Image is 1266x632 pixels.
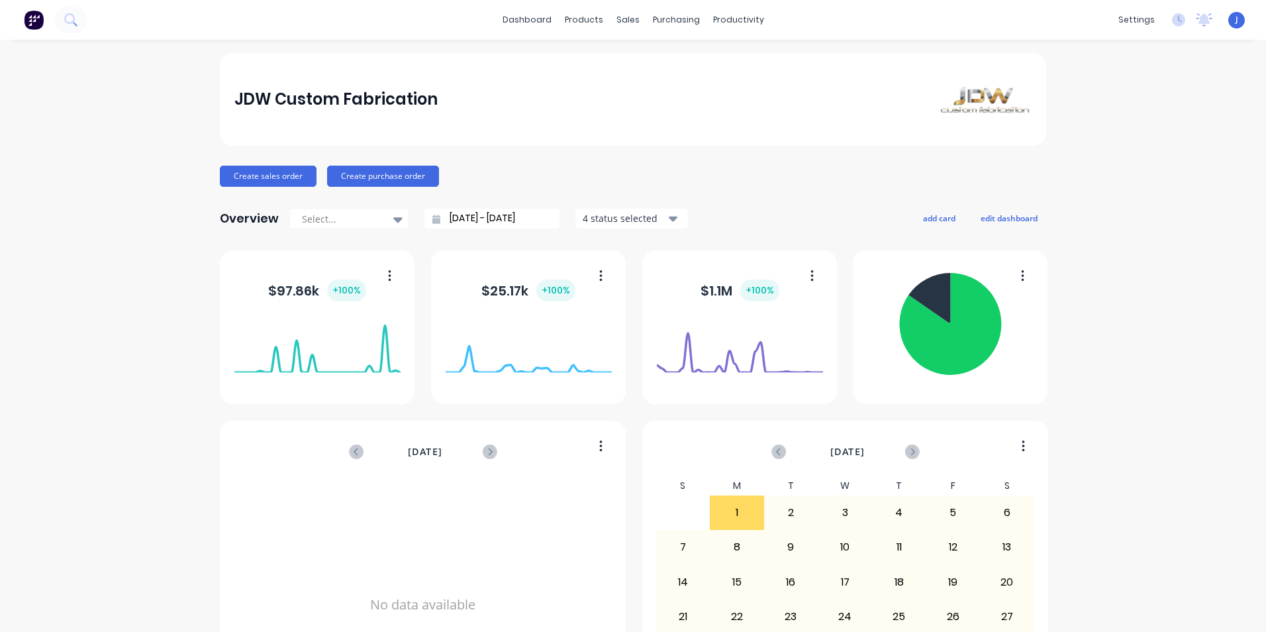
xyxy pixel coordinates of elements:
[24,10,44,30] img: Factory
[818,476,872,496] div: W
[646,10,706,30] div: purchasing
[926,566,979,599] div: 19
[972,209,1046,227] button: edit dashboard
[830,445,865,459] span: [DATE]
[926,496,979,529] div: 5
[701,280,779,301] div: $ 1.1M
[818,496,871,529] div: 3
[914,209,964,227] button: add card
[740,280,779,301] div: + 100 %
[583,211,666,225] div: 4 status selected
[873,531,926,564] div: 11
[710,476,764,496] div: M
[710,496,763,529] div: 1
[981,566,1034,599] div: 20
[873,566,926,599] div: 18
[706,10,771,30] div: productivity
[1236,14,1238,26] span: J
[610,10,646,30] div: sales
[536,280,575,301] div: + 100 %
[939,85,1032,115] img: JDW Custom Fabrication
[1112,10,1161,30] div: settings
[481,280,575,301] div: $ 25.17k
[710,531,763,564] div: 8
[981,531,1034,564] div: 13
[926,531,979,564] div: 12
[496,10,558,30] a: dashboard
[710,566,763,599] div: 15
[873,496,926,529] div: 4
[657,531,710,564] div: 7
[575,209,688,229] button: 4 status selected
[765,496,818,529] div: 2
[220,205,279,232] div: Overview
[657,566,710,599] div: 14
[234,86,438,113] div: JDW Custom Fabrication
[765,566,818,599] div: 16
[220,166,316,187] button: Create sales order
[980,476,1034,496] div: S
[327,280,366,301] div: + 100 %
[765,531,818,564] div: 9
[268,280,366,301] div: $ 97.86k
[981,496,1034,529] div: 6
[818,566,871,599] div: 17
[656,476,710,496] div: S
[764,476,818,496] div: T
[872,476,926,496] div: T
[818,531,871,564] div: 10
[926,476,980,496] div: F
[408,445,442,459] span: [DATE]
[327,166,439,187] button: Create purchase order
[558,10,610,30] div: products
